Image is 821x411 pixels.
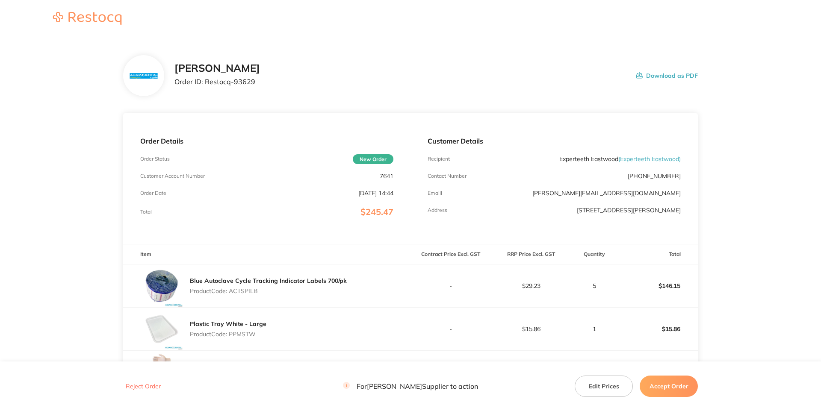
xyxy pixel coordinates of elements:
p: Customer Account Number [140,173,205,179]
a: [PERSON_NAME][EMAIL_ADDRESS][DOMAIN_NAME] [532,189,681,197]
p: [PHONE_NUMBER] [628,173,681,179]
a: Restocq logo [44,12,130,26]
p: [DATE] 14:44 [358,190,393,197]
p: - [411,326,490,332]
p: $15.86 [491,326,571,332]
span: New Order [353,154,393,164]
button: Accept Order [640,376,698,397]
th: Total [617,244,698,264]
img: cW41Z2E0Zw [140,351,183,393]
p: 1 [572,326,617,332]
p: 7641 [380,173,393,179]
a: Plastic Tray White - Large [190,320,266,328]
p: Order Details [140,137,393,145]
p: $29.23 [491,282,571,289]
p: Emaill [428,190,442,196]
p: Order ID: Restocq- 93629 [174,78,260,85]
button: Download as PDF [636,62,698,89]
p: [STREET_ADDRESS][PERSON_NAME] [577,207,681,214]
img: Restocq logo [44,12,130,25]
img: bzFsc2ljdA [140,264,183,307]
a: Blue Autoclave Cycle Tracking Indicator Labels 700/pk [190,277,347,285]
p: 5 [572,282,617,289]
p: Experteeth Eastwood [559,156,681,162]
p: Product Code: ACTSPILB [190,288,347,294]
p: Total [140,209,152,215]
p: Recipient [428,156,450,162]
button: Edit Prices [575,376,633,397]
th: Contract Price Excl. GST [410,244,491,264]
span: ( Experteeth Eastwood ) [618,155,681,163]
th: Quantity [571,244,617,264]
p: Order Status [140,156,170,162]
th: RRP Price Excl. GST [491,244,571,264]
p: Address [428,207,447,213]
th: Item [123,244,410,264]
p: Contact Number [428,173,467,179]
p: Order Date [140,190,166,196]
p: - [411,282,490,289]
img: N3hiYW42Mg [130,73,157,79]
button: Reject Order [123,383,163,390]
p: For [PERSON_NAME] Supplier to action [343,382,478,390]
span: $245.47 [360,206,393,217]
img: cTd1NzZxYQ [140,308,183,350]
p: Customer Details [428,137,681,145]
p: $15.86 [618,319,697,339]
h2: [PERSON_NAME] [174,62,260,74]
p: $146.15 [618,276,697,296]
p: Product Code: PPMSTW [190,331,266,338]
